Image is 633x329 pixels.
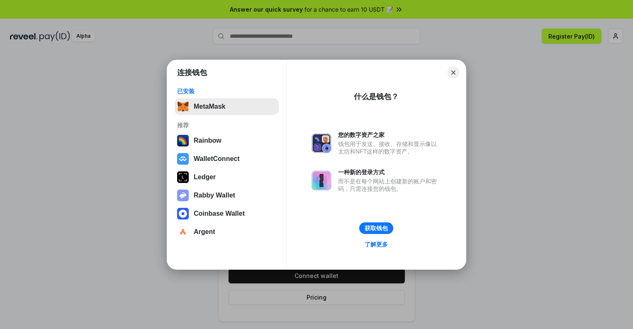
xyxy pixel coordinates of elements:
button: 获取钱包 [359,222,393,234]
img: svg+xml,%3Csvg%20xmlns%3D%22http%3A%2F%2Fwww.w3.org%2F2000%2Fsvg%22%20fill%3D%22none%22%20viewBox... [312,133,331,153]
div: 了解更多 [365,241,388,248]
a: 了解更多 [360,239,393,250]
div: Rainbow [194,137,222,144]
div: 获取钱包 [365,224,388,232]
img: svg+xml,%3Csvg%20xmlns%3D%22http%3A%2F%2Fwww.w3.org%2F2000%2Fsvg%22%20fill%3D%22none%22%20viewBox... [177,190,189,201]
div: 而不是在每个网站上创建新的账户和密码，只需连接您的钱包。 [338,178,441,193]
div: Argent [194,228,215,236]
div: 推荐 [177,122,276,129]
div: 您的数字资产之家 [338,131,441,139]
img: svg+xml,%3Csvg%20width%3D%2228%22%20height%3D%2228%22%20viewBox%3D%220%200%2028%2028%22%20fill%3D... [177,208,189,219]
div: Coinbase Wallet [194,210,245,217]
button: Ledger [175,169,279,185]
button: WalletConnect [175,151,279,167]
img: svg+xml,%3Csvg%20xmlns%3D%22http%3A%2F%2Fwww.w3.org%2F2000%2Fsvg%22%20width%3D%2228%22%20height%3... [177,171,189,183]
h1: 连接钱包 [177,68,207,78]
button: Close [448,67,459,78]
div: MetaMask [194,103,225,110]
img: svg+xml,%3Csvg%20width%3D%22120%22%20height%3D%22120%22%20viewBox%3D%220%200%20120%20120%22%20fil... [177,135,189,146]
button: MetaMask [175,98,279,115]
div: WalletConnect [194,155,240,163]
div: 一种新的登录方式 [338,168,441,176]
img: svg+xml,%3Csvg%20width%3D%2228%22%20height%3D%2228%22%20viewBox%3D%220%200%2028%2028%22%20fill%3D... [177,153,189,165]
button: Rainbow [175,132,279,149]
img: svg+xml,%3Csvg%20xmlns%3D%22http%3A%2F%2Fwww.w3.org%2F2000%2Fsvg%22%20fill%3D%22none%22%20viewBox... [312,171,331,190]
img: svg+xml,%3Csvg%20fill%3D%22none%22%20height%3D%2233%22%20viewBox%3D%220%200%2035%2033%22%20width%... [177,101,189,112]
div: 钱包用于发送、接收、存储和显示像以太坊和NFT这样的数字资产。 [338,140,441,155]
div: Ledger [194,173,216,181]
button: Coinbase Wallet [175,205,279,222]
button: Rabby Wallet [175,187,279,204]
div: 已安装 [177,88,276,95]
div: Rabby Wallet [194,192,235,199]
button: Argent [175,224,279,240]
div: 什么是钱包？ [354,92,399,102]
img: svg+xml,%3Csvg%20width%3D%2228%22%20height%3D%2228%22%20viewBox%3D%220%200%2028%2028%22%20fill%3D... [177,226,189,238]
